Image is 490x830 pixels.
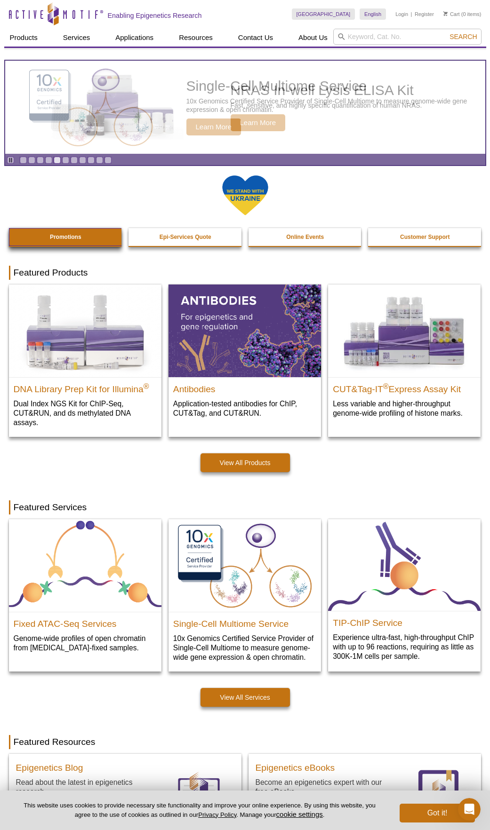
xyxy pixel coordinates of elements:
a: Go to slide 5 [54,157,61,164]
button: Search [447,32,480,41]
p: Less variable and higher-throughput genome-wide profiling of histone marks​. [333,399,476,418]
img: TIP-ChIP Service [328,519,481,611]
a: View All Services [201,688,290,707]
a: Customer Support [368,228,482,246]
img: DNA Library Prep Kit for Illumina [9,285,161,377]
h2: Single-Cell Multiome Service [173,615,316,629]
h2: Single-Cell Multiome Service [186,79,481,93]
img: CUT&Tag-IT® Express Assay Kit [328,285,481,377]
h2: TIP-ChIP Service [333,614,476,628]
a: Go to slide 6 [62,157,69,164]
a: DNA Library Prep Kit for Illumina DNA Library Prep Kit for Illumina® Dual Index NGS Kit for ChIP-... [9,285,161,436]
h2: Enabling Epigenetics Research [108,11,202,20]
a: Single-Cell Multiome Service Single-Cell Multiome Service 10x Genomics Certified Service Provider... [5,61,485,154]
p: This website uses cookies to provide necessary site functionality and improve your online experie... [15,801,384,819]
a: Go to slide 7 [71,157,78,164]
a: Go to slide 2 [28,157,35,164]
a: English [360,8,386,20]
h2: Featured Resources [9,735,482,749]
a: Go to slide 10 [96,157,103,164]
a: Resources [173,29,218,47]
a: Fixed ATAC-Seq Services Fixed ATAC-Seq Services Genome-wide profiles of open chromatin from [MEDI... [9,519,161,663]
p: Application-tested antibodies for ChIP, CUT&Tag, and CUT&RUN. [173,399,316,418]
a: Contact Us [233,29,279,47]
sup: ® [144,382,149,390]
a: Products [4,29,43,47]
img: All Antibodies [169,285,321,377]
a: Online Events [249,228,362,246]
h2: Antibodies [173,380,316,394]
h2: Featured Services [9,500,482,514]
h3: Epigenetics eBooks [256,763,335,773]
a: Cart [443,11,460,17]
p: Experience ultra-fast, high-throughput ChIP with up to 96 reactions, requiring as little as 300K-... [333,632,476,661]
a: Toggle autoplay [7,157,14,164]
a: All Antibodies Antibodies Application-tested antibodies for ChIP, CUT&Tag, and CUT&RUN. [169,285,321,427]
a: Epi-Services Quote [129,228,242,246]
a: Single-Cell Multiome Servicee Single-Cell Multiome Service 10x Genomics Certified Service Provide... [169,519,321,672]
p: Read about the latest in epigenetics research. [16,777,157,797]
h2: Fixed ATAC-Seq Services [14,615,157,629]
img: Single-Cell Multiome Servicee [169,519,321,612]
li: (0 items) [443,8,482,20]
h2: Featured Products [9,266,482,280]
strong: Epi-Services Quote [160,234,211,240]
a: TIP-ChIP Service TIP-ChIP Service Experience ultra-fast, high-throughput ChIP with up to 96 react... [328,519,481,671]
h3: Epigenetics Blog [16,763,83,773]
sup: ® [383,382,389,390]
a: Go to slide 4 [45,157,52,164]
a: Login [395,11,408,17]
h2: DNA Library Prep Kit for Illumina [14,380,157,394]
img: Fixed ATAC-Seq Services [9,519,161,612]
h2: CUT&Tag-IT Express Assay Kit [333,380,476,394]
button: cookie settings [276,810,323,818]
span: Search [450,33,477,40]
a: Go to slide 11 [104,157,112,164]
p: Dual Index NGS Kit for ChIP-Seq, CUT&RUN, and ds methylated DNA assays. [14,399,157,427]
button: Got it! [400,804,475,822]
a: CUT&Tag-IT® Express Assay Kit CUT&Tag-IT®Express Assay Kit Less variable and higher-throughput ge... [328,285,481,427]
a: Register [415,11,434,17]
p: Become an epigenetics expert with our free eBooks. [256,777,396,797]
iframe: Intercom live chat [458,798,481,821]
a: Epigenetics eBooks [256,761,335,777]
img: Your Cart [443,11,448,16]
a: Go to slide 3 [37,157,44,164]
a: Promotions [9,228,123,246]
article: Single-Cell Multiome Service [5,61,485,154]
strong: Promotions [50,234,81,240]
p: Genome-wide profiles of open chromatin from [MEDICAL_DATA]-fixed samples. [14,633,157,653]
li: | [411,8,412,20]
img: We Stand With Ukraine [222,174,269,216]
a: Applications [110,29,159,47]
p: 10x Genomics Certified Service Provider of Single-Cell Multiome to measure genome-wide gene expre... [173,633,316,662]
a: [GEOGRAPHIC_DATA] [292,8,355,20]
strong: Customer Support [400,234,450,240]
a: Privacy Policy [198,811,236,818]
img: Single-Cell Multiome Service [20,64,161,150]
a: About Us [293,29,333,47]
a: View All Products [201,453,290,472]
a: Go to slide 8 [79,157,86,164]
span: Learn More [186,119,241,135]
p: 10x Genomics Certified Service Provider of Single-Cell Multiome to measure genome-wide gene expre... [186,97,481,114]
a: Epigenetics Blog [16,761,83,777]
a: Go to slide 1 [20,157,27,164]
a: Go to slide 9 [88,157,95,164]
a: Services [57,29,96,47]
input: Keyword, Cat. No. [333,29,482,45]
strong: Online Events [286,234,324,240]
